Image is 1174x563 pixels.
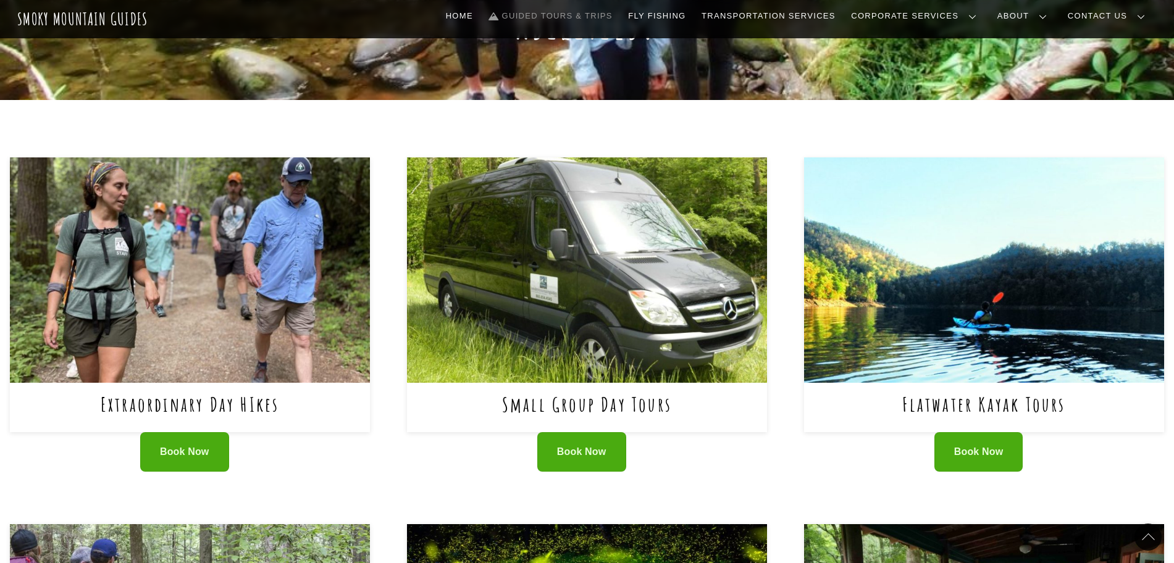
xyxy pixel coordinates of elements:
a: Fly Fishing [623,3,690,29]
a: Home [441,3,478,29]
a: Guided Tours & Trips [484,3,618,29]
a: Transportation Services [697,3,840,29]
img: Small Group Day Tours [407,157,767,382]
span: Book Now [557,446,606,459]
a: Book Now [537,432,626,472]
img: Flatwater Kayak Tours [804,157,1164,382]
img: Extraordinary Day HIkes [10,157,370,382]
a: About [992,3,1057,29]
a: Extraordinary Day HIkes [101,391,280,417]
a: Small Group Day Tours [502,391,672,417]
span: Book Now [160,446,209,459]
a: Book Now [934,432,1023,472]
a: Contact Us [1063,3,1155,29]
a: Book Now [140,432,229,472]
a: Smoky Mountain Guides [17,9,148,29]
span: Book Now [954,446,1004,459]
a: Flatwater Kayak Tours [902,391,1065,417]
a: Corporate Services [846,3,986,29]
